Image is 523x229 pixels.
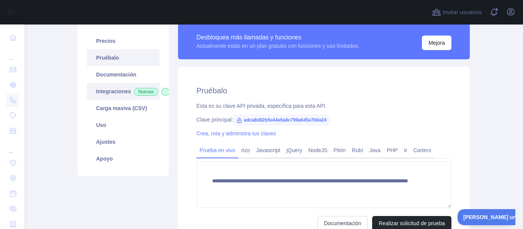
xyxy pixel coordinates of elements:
[369,147,381,153] font: Java
[256,147,280,153] font: Javascript
[199,147,235,153] font: Prueba en vivo
[241,147,250,153] font: rizo
[6,5,86,11] font: [PERSON_NAME] una pregunta
[196,117,233,123] font: Clave principal:
[96,88,131,94] font: Integraciones
[333,147,346,153] font: Pitón
[87,150,160,167] a: Apoyo
[9,55,13,61] font: ...
[324,220,361,226] font: Documentación
[196,130,276,136] a: Crea, rota y administra tus claves
[87,117,160,133] a: Uso
[138,89,154,94] font: Nuevas
[196,34,301,41] font: Desbloquea más llamadas y funciones
[87,133,160,150] a: Ajustes
[308,147,327,153] font: NodeJS
[443,9,482,15] font: Invitar usuarios
[96,156,113,162] font: Apoyo
[244,117,327,123] font: adca8d82b5e44e5a8c799a645a7b0a24
[87,32,160,49] a: Precios
[87,83,160,100] a: IntegracionesNuevas
[96,122,106,128] font: Uso
[379,220,445,226] font: Realizar solicitud de prueba
[96,71,136,78] font: Documentación
[196,86,227,95] font: Pruébalo
[404,147,407,153] font: Ir
[413,147,431,153] font: Cartero
[430,6,483,18] button: Invitar usuarios
[428,40,445,46] font: Mejora
[352,147,363,153] font: Rubí
[87,49,160,66] a: Pruébalo
[96,55,119,61] font: Pruébalo
[286,147,302,153] font: jQuery
[96,139,116,145] font: Ajustes
[387,147,398,153] font: PHP
[87,66,160,83] a: Documentación
[96,105,147,111] font: Carga masiva (CSV)
[458,209,515,225] iframe: Activar/desactivar soporte al cliente
[96,38,116,44] font: Precios
[422,36,451,50] button: Mejora
[87,100,160,117] a: Carga masiva (CSV)
[9,149,13,154] font: ...
[196,43,360,49] font: Actualmente estás en un plan gratuito con funciones y uso limitados.
[196,103,327,109] font: Esta es su clave API privada, específica para esta API.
